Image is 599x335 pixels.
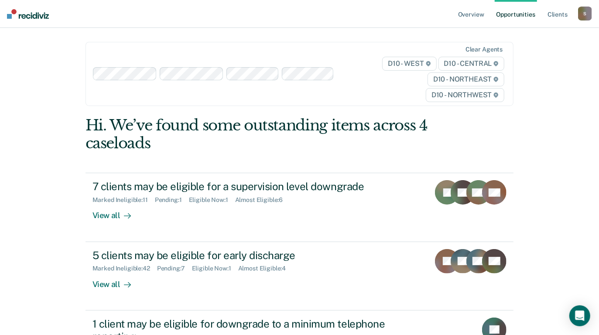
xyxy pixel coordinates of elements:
[238,265,293,272] div: Almost Eligible : 4
[578,7,592,21] button: S
[92,272,141,289] div: View all
[382,57,436,71] span: D10 - WEST
[86,173,514,242] a: 7 clients may be eligible for a supervision level downgradeMarked Ineligible:11Pending:1Eligible ...
[92,204,141,221] div: View all
[192,265,238,272] div: Eligible Now : 1
[189,196,235,204] div: Eligible Now : 1
[428,72,504,86] span: D10 - NORTHEAST
[86,116,428,152] div: Hi. We’ve found some outstanding items across 4 caseloads
[7,9,49,19] img: Recidiviz
[438,57,505,71] span: D10 - CENTRAL
[86,242,514,311] a: 5 clients may be eligible for early dischargeMarked Ineligible:42Pending:7Eligible Now:1Almost El...
[92,249,399,262] div: 5 clients may be eligible for early discharge
[157,265,192,272] div: Pending : 7
[92,180,399,193] div: 7 clients may be eligible for a supervision level downgrade
[466,46,503,53] div: Clear agents
[155,196,189,204] div: Pending : 1
[92,196,155,204] div: Marked Ineligible : 11
[235,196,290,204] div: Almost Eligible : 6
[92,265,157,272] div: Marked Ineligible : 42
[426,88,504,102] span: D10 - NORTHWEST
[569,305,590,326] div: Open Intercom Messenger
